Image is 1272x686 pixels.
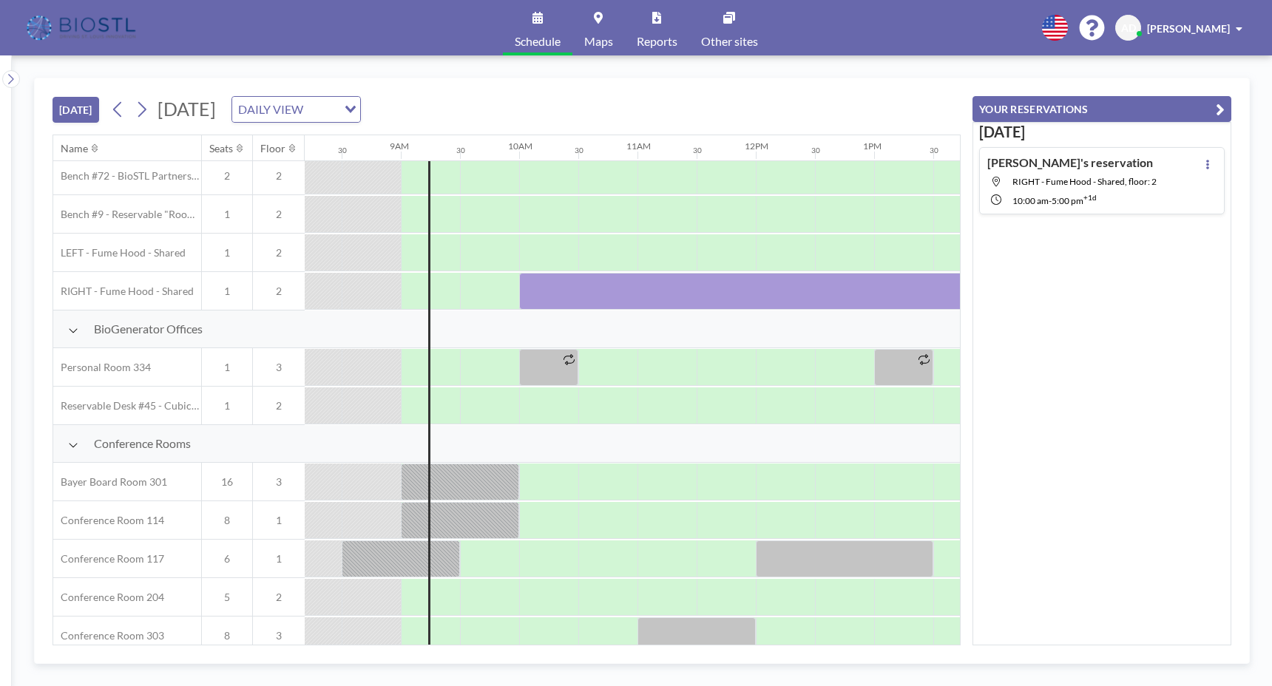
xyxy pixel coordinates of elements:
span: 1 [202,399,252,412]
span: 1 [253,514,305,527]
span: Conference Room 114 [53,514,164,527]
span: BioGenerator Offices [94,322,203,336]
span: 2 [253,285,305,298]
span: Other sites [701,35,758,47]
span: 1 [202,246,252,259]
span: [PERSON_NAME] [1147,22,1230,35]
span: 10:00 AM [1012,195,1049,206]
button: YOUR RESERVATIONS [972,96,1231,122]
span: Reports [637,35,677,47]
span: 2 [253,208,305,221]
div: Floor [260,142,285,155]
span: 3 [253,629,305,642]
span: DAILY VIEW [235,100,306,119]
div: Seats [209,142,233,155]
span: Personal Room 334 [53,361,151,374]
span: 6 [202,552,252,566]
span: Conference Room 204 [53,591,164,604]
span: 3 [253,361,305,374]
span: 8 [202,629,252,642]
div: 30 [930,146,938,155]
h3: [DATE] [979,123,1225,141]
span: 2 [202,169,252,183]
div: 30 [693,146,702,155]
span: Conference Rooms [94,436,191,451]
div: 30 [811,146,820,155]
div: 11AM [626,140,651,152]
span: Reservable Desk #45 - Cubicle Area (Office 206) [53,399,201,412]
div: 30 [575,146,583,155]
span: - [1049,195,1052,206]
div: Search for option [232,97,360,122]
span: LEFT - Fume Hood - Shared [53,246,186,259]
div: 30 [338,146,347,155]
img: organization-logo [24,13,141,43]
span: Bayer Board Room 301 [53,475,167,489]
span: RIGHT - Fume Hood - Shared, floor: 2 [1012,176,1157,187]
span: 1 [202,361,252,374]
span: Bench #9 - Reservable "RoomZilla" Bench [53,208,201,221]
span: 2 [253,591,305,604]
span: Conference Room 303 [53,629,164,642]
div: 12PM [745,140,768,152]
span: 16 [202,475,252,489]
span: 3 [253,475,305,489]
div: 10AM [508,140,532,152]
div: 1PM [863,140,882,152]
span: [DATE] [158,98,216,120]
div: Name [61,142,88,155]
span: 2 [253,169,305,183]
span: 5 [202,591,252,604]
span: Maps [584,35,613,47]
div: 30 [456,146,465,155]
span: 2 [253,399,305,412]
sup: +1d [1083,193,1097,202]
span: 1 [253,552,305,566]
span: Bench #72 - BioSTL Partnerships & Apprenticeships Bench [53,169,201,183]
div: 9AM [390,140,409,152]
span: RIGHT - Fume Hood - Shared [53,285,194,298]
span: 8 [202,514,252,527]
span: 1 [202,285,252,298]
span: Schedule [515,35,561,47]
span: 1 [202,208,252,221]
button: [DATE] [53,97,99,123]
span: Conference Room 117 [53,552,164,566]
span: 5:00 PM [1052,195,1083,206]
input: Search for option [308,100,336,119]
span: 2 [253,246,305,259]
span: AD [1121,21,1136,35]
h4: [PERSON_NAME]'s reservation [987,155,1153,170]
